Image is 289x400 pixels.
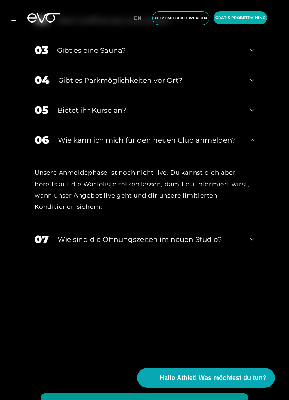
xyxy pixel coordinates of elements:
div: Wie kann ich mich für den neuen Club anmelden? [58,135,241,145]
div: Unsere Anmeldephase ist noch nicht live. Du kannst dich aber bereits auf die Warteliste setzen la... [35,167,254,212]
span: Jetzt Mitglied werden [154,15,207,21]
div: 06 [35,132,49,148]
div: Gibt es Parkmöglichkeiten vor Ort? [58,75,241,86]
div: 04 [35,72,49,88]
span: en [134,15,142,21]
div: Gibt es eine Sauna? [57,45,241,56]
div: 05 [35,102,49,118]
a: evofitness instagram [41,321,104,384]
a: en [134,14,146,22]
button: Hallo Athlet! Was möchtest du tun? [137,368,275,388]
a: Gratis Probetraining [211,11,269,25]
div: 07 [35,231,49,247]
div: 03 [35,42,48,58]
span: Hallo Athlet! Was möchtest du tun? [160,373,266,383]
a: evofitness instagram [113,321,176,384]
a: Jetzt Mitglied werden [150,11,211,25]
span: Gratis Probetraining [215,15,265,21]
div: Bietet ihr Kurse an? [57,105,241,115]
a: evofitness instagram [185,321,248,384]
div: ​Wie sind die Öffnungszeiten im neuen Studio? [57,234,241,245]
